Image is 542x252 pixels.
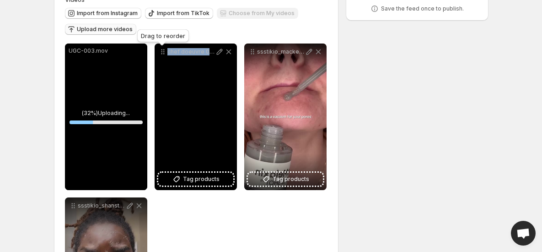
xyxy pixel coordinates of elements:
[145,8,213,19] button: Import from TikTok
[183,175,220,184] span: Tag products
[244,44,327,190] div: ssstikio_mackenziedaviz2_1757384140385Tag products
[158,173,233,186] button: Tag products
[155,44,237,190] div: chef doeuvre 002 AAATag products
[511,221,536,246] div: Open chat
[157,10,209,17] span: Import from TikTok
[65,8,141,19] button: Import from Instagram
[78,202,125,209] p: ssstikio_shanstartts_1757384359109
[273,175,309,184] span: Tag products
[381,5,464,12] p: Save the feed once to publish.
[248,173,323,186] button: Tag products
[257,48,305,55] p: ssstikio_mackenziedaviz2_1757384140385
[77,10,138,17] span: Import from Instagram
[167,48,215,55] p: chef doeuvre 002 AAA
[69,47,144,55] p: UGC-003.mov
